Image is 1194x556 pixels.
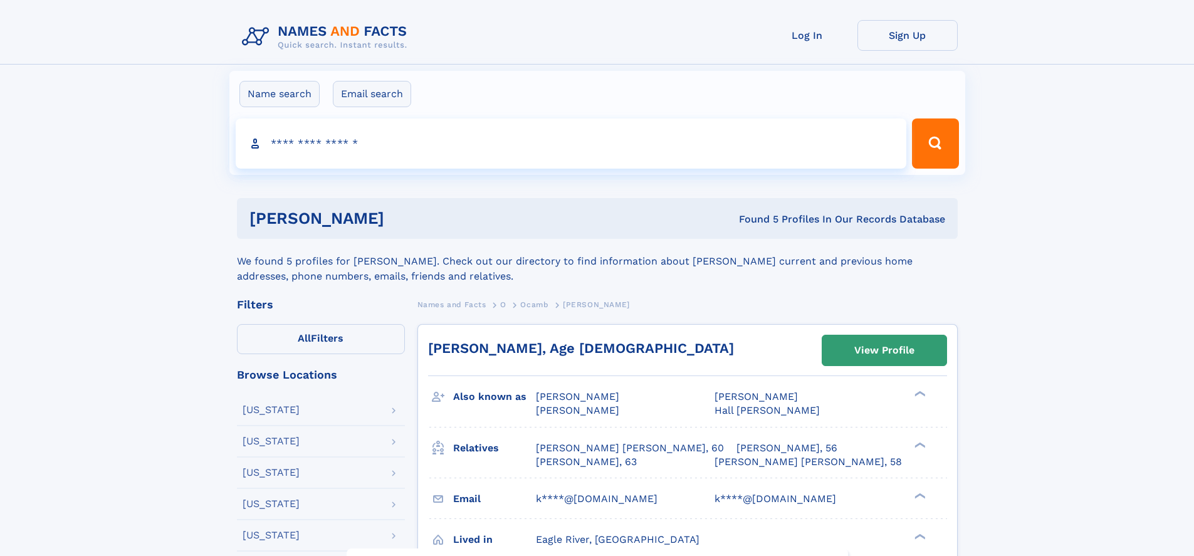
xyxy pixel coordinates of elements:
a: Names and Facts [417,296,486,312]
a: View Profile [822,335,946,365]
div: View Profile [854,336,914,365]
div: ❯ [911,532,926,540]
h3: Also known as [453,386,536,407]
a: Sign Up [857,20,958,51]
a: Ocamb [520,296,548,312]
div: We found 5 profiles for [PERSON_NAME]. Check out our directory to find information about [PERSON_... [237,239,958,284]
label: Filters [237,324,405,354]
a: [PERSON_NAME] [PERSON_NAME], 60 [536,441,724,455]
div: ❯ [911,491,926,500]
div: [US_STATE] [243,436,300,446]
span: [PERSON_NAME] [715,391,798,402]
div: [US_STATE] [243,499,300,509]
span: Hall [PERSON_NAME] [715,404,820,416]
div: Found 5 Profiles In Our Records Database [562,212,945,226]
span: [PERSON_NAME] [536,404,619,416]
span: [PERSON_NAME] [536,391,619,402]
label: Name search [239,81,320,107]
h3: Email [453,488,536,510]
a: [PERSON_NAME], 56 [736,441,837,455]
a: [PERSON_NAME], 63 [536,455,637,469]
span: [PERSON_NAME] [563,300,630,309]
img: Logo Names and Facts [237,20,417,54]
div: ❯ [911,441,926,449]
a: Log In [757,20,857,51]
div: [US_STATE] [243,405,300,415]
span: All [298,332,311,344]
div: Browse Locations [237,369,405,380]
input: search input [236,118,907,169]
a: [PERSON_NAME], Age [DEMOGRAPHIC_DATA] [428,340,734,356]
a: [PERSON_NAME] [PERSON_NAME], 58 [715,455,902,469]
span: Ocamb [520,300,548,309]
div: [US_STATE] [243,530,300,540]
h1: [PERSON_NAME] [249,211,562,226]
button: Search Button [912,118,958,169]
span: O [500,300,506,309]
span: Eagle River, [GEOGRAPHIC_DATA] [536,533,699,545]
a: O [500,296,506,312]
h3: Relatives [453,438,536,459]
label: Email search [333,81,411,107]
div: Filters [237,299,405,310]
div: [US_STATE] [243,468,300,478]
h3: Lived in [453,529,536,550]
div: ❯ [911,390,926,398]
